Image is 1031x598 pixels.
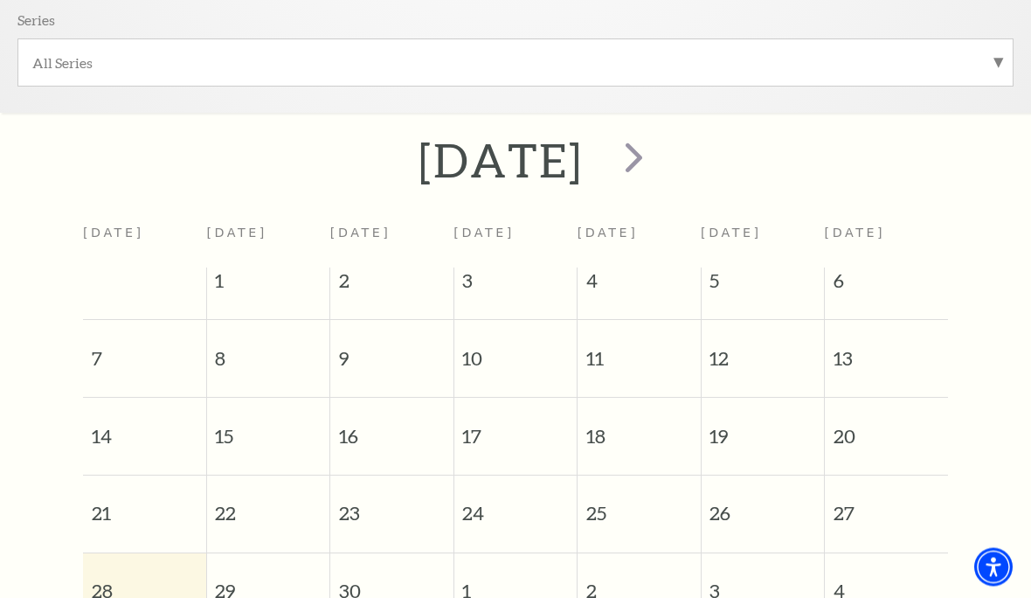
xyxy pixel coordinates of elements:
[702,321,824,381] span: 12
[83,476,206,537] span: 21
[330,321,453,381] span: 9
[974,548,1013,587] div: Accessibility Menu
[330,476,453,537] span: 23
[17,11,55,30] p: Series
[825,321,948,381] span: 13
[702,268,824,303] span: 5
[578,226,639,240] span: [DATE]
[83,399,206,459] span: 14
[330,399,453,459] span: 16
[207,476,329,537] span: 22
[454,476,577,537] span: 24
[206,226,267,240] span: [DATE]
[419,133,584,189] h2: [DATE]
[702,399,824,459] span: 19
[701,226,762,240] span: [DATE]
[578,476,700,537] span: 25
[825,476,948,537] span: 27
[600,130,664,192] button: next
[83,321,206,381] span: 7
[454,399,577,459] span: 17
[578,268,700,303] span: 4
[330,226,391,240] span: [DATE]
[825,226,886,240] span: [DATE]
[702,476,824,537] span: 26
[578,399,700,459] span: 18
[83,217,206,268] th: [DATE]
[454,268,577,303] span: 3
[207,399,329,459] span: 15
[578,321,700,381] span: 11
[454,321,577,381] span: 10
[207,268,329,303] span: 1
[825,268,948,303] span: 6
[825,399,948,459] span: 20
[453,226,515,240] span: [DATE]
[32,54,999,73] label: All Series
[207,321,329,381] span: 8
[330,268,453,303] span: 2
